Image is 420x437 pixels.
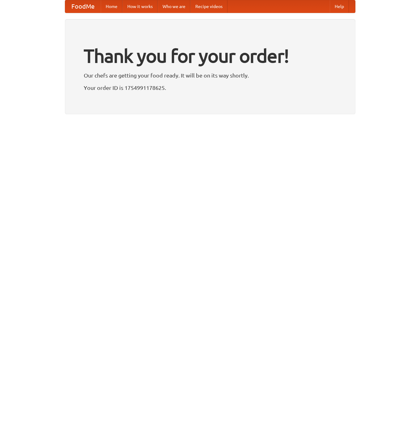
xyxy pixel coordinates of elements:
a: Recipe videos [190,0,227,13]
a: Help [330,0,349,13]
a: Who we are [158,0,190,13]
h1: Thank you for your order! [84,41,337,71]
p: Your order ID is 1754991178625. [84,83,337,92]
a: How it works [122,0,158,13]
a: FoodMe [65,0,101,13]
p: Our chefs are getting your food ready. It will be on its way shortly. [84,71,337,80]
a: Home [101,0,122,13]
